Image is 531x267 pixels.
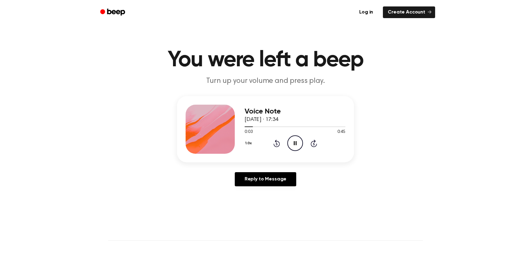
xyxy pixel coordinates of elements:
[353,5,379,19] a: Log in
[383,6,435,18] a: Create Account
[337,129,345,135] span: 0:45
[245,117,278,122] span: [DATE] · 17:34
[245,138,254,149] button: 1.0x
[147,76,383,86] p: Turn up your volume and press play.
[235,172,296,186] a: Reply to Message
[108,49,423,71] h1: You were left a beep
[245,107,345,116] h3: Voice Note
[96,6,131,18] a: Beep
[245,129,253,135] span: 0:03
